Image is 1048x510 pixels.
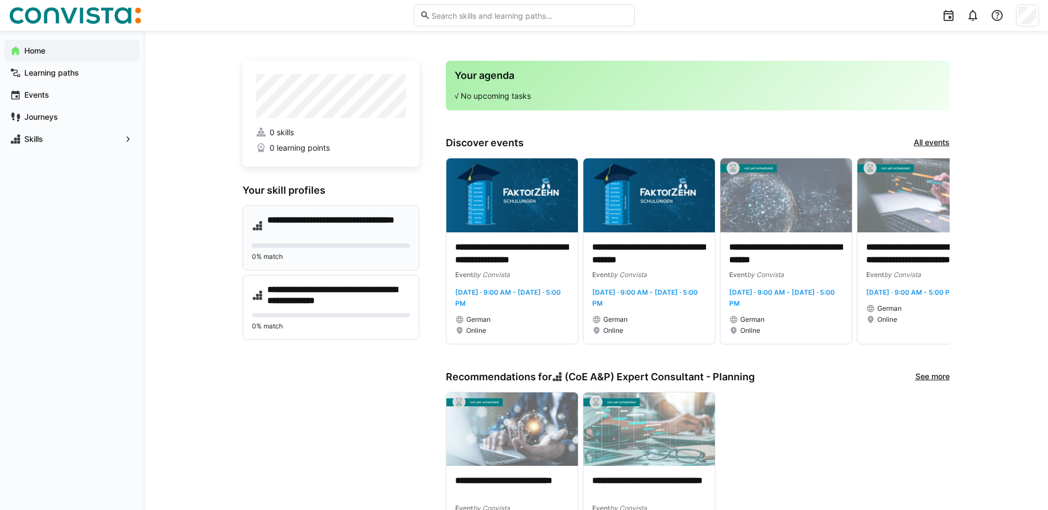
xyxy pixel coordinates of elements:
p: √ No upcoming tasks [455,91,941,102]
span: 0 learning points [270,142,330,153]
span: by Convista [884,270,921,279]
span: [DATE] · 9:00 AM - [DATE] · 5:00 PM [592,288,698,307]
span: Event [455,270,473,279]
img: image [583,158,715,232]
span: German [466,315,491,324]
span: Event [729,270,747,279]
input: Search skills and learning paths… [430,10,628,20]
span: German [877,304,902,313]
a: See more [915,371,950,383]
h3: Discover events [446,137,524,149]
a: All events [914,137,950,149]
span: German [740,315,765,324]
span: by Convista [747,270,784,279]
span: German [603,315,628,324]
img: image [720,158,852,232]
span: Event [866,270,884,279]
span: [DATE] · 9:00 AM - [DATE] · 5:00 PM [455,288,561,307]
img: image [446,158,578,232]
span: 0 skills [270,127,294,138]
img: image [583,392,715,466]
span: Online [740,326,760,335]
span: [DATE] · 9:00 AM - 5:00 PM [866,288,956,296]
img: image [446,392,578,466]
p: 0% match [252,252,410,261]
span: Online [877,315,897,324]
span: by Convista [610,270,647,279]
span: Event [592,270,610,279]
span: (CoE A&P) Expert Consultant - Planning [565,371,755,383]
span: Online [466,326,486,335]
img: image [857,158,989,232]
h3: Your skill profiles [243,184,419,196]
h3: Your agenda [455,70,941,82]
span: Online [603,326,623,335]
span: [DATE] · 9:00 AM - [DATE] · 5:00 PM [729,288,835,307]
a: 0 skills [256,127,406,138]
span: by Convista [473,270,510,279]
p: 0% match [252,322,410,331]
h3: Recommendations for [446,371,755,383]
